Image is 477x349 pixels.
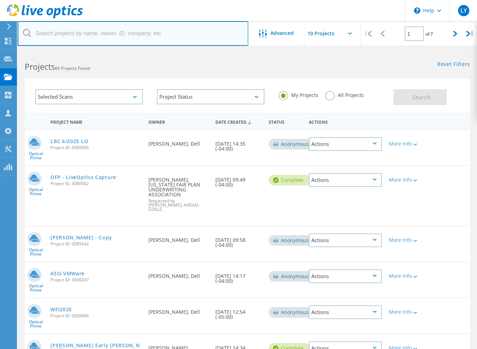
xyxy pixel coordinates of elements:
span: of 7 [426,31,433,37]
div: Anonymous [269,271,316,282]
div: Anonymous [269,235,316,246]
div: More Info [389,177,417,182]
span: Advanced [270,31,294,36]
div: Project Name [47,115,145,128]
input: Search projects by name, owner, ID, company, etc [18,21,248,46]
span: Project ID: 3085642 [50,242,141,246]
div: Status [265,115,305,128]
button: Search [393,89,447,105]
div: [PERSON_NAME], [US_STATE] FAIR PLAN UNDERWRITING ASSOCIATION [145,166,212,219]
div: More Info [389,310,417,314]
div: Actions [309,173,382,187]
div: Date Created [212,115,265,128]
span: Project ID: 3020666 [50,314,141,318]
a: [PERSON_NAME] - Copy [50,235,112,240]
a: Live Optics Dashboard [7,15,83,20]
svg: \n [414,7,420,14]
b: Projects [25,61,55,72]
span: Optical Prime [25,320,47,328]
div: Actions [305,115,385,128]
span: Optical Prime [25,188,47,196]
span: Requested by [PERSON_NAME], AHEAD-CDILLC [148,199,208,212]
a: LBC 6/2025 LO [50,139,88,144]
span: Search [412,93,430,101]
div: [DATE] 14:17 (-04:00) [212,262,265,290]
div: Actions [309,305,382,319]
div: [DATE] 14:35 (-04:00) [212,130,265,158]
div: [DATE] 09:49 (-04:00) [212,166,265,194]
a: WFI2025 [50,307,72,312]
div: Selected Scans [35,89,143,104]
span: Project ID: 3049247 [50,278,141,282]
div: Actions [309,137,382,151]
div: Actions [309,233,382,247]
div: Complete [269,175,311,185]
span: 66 Projects Found [55,65,90,71]
div: [PERSON_NAME], Dell [145,226,212,250]
div: [DATE] 09:58 (-04:00) [212,226,265,255]
div: Actions [309,269,382,283]
a: Reset Filters [437,62,470,68]
div: [PERSON_NAME], Dell [145,262,212,286]
div: More Info [389,238,417,243]
span: LY [460,8,466,13]
div: | [463,21,477,46]
label: My Projects [279,91,318,98]
span: Project ID: 3089562 [50,182,141,186]
div: More Info [389,141,417,146]
div: Project Status [157,89,264,104]
div: Anonymous [269,139,316,149]
a: ASO-VMWare [50,271,85,276]
span: Optical Prime [25,284,47,292]
div: More Info [389,274,417,278]
span: Project ID: 3089906 [50,146,141,150]
label: All Projects [325,91,363,98]
div: Owner [145,115,212,128]
div: | [361,21,375,46]
div: [PERSON_NAME], Dell [145,298,212,322]
span: Optical Prime [25,152,47,160]
a: OFP - LiveOptics Capture [50,175,116,180]
div: [PERSON_NAME], Dell [145,130,212,153]
div: Anonymous [269,307,316,318]
span: Optical Prime [25,248,47,256]
div: [DATE] 12:54 (-05:00) [212,298,265,326]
